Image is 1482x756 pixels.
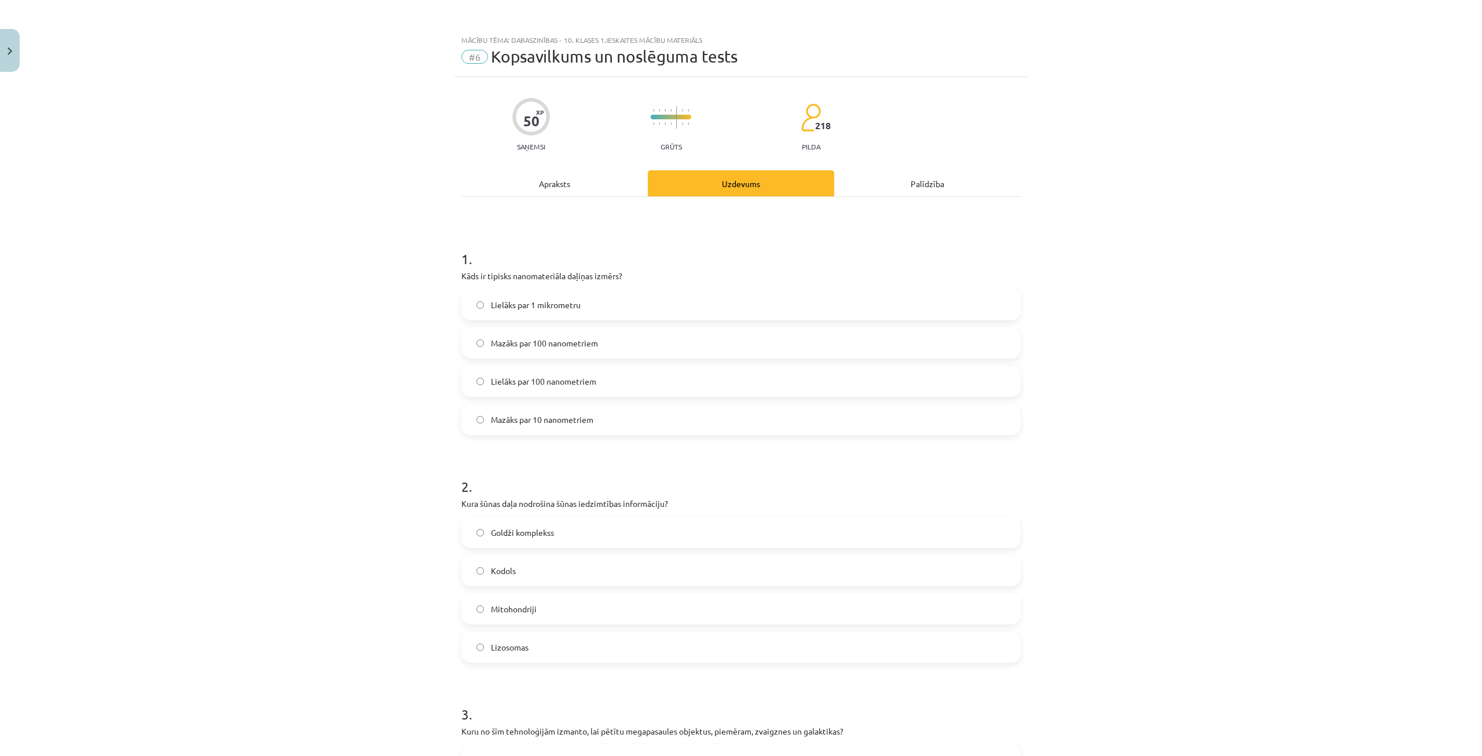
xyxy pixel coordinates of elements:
[802,143,820,151] p: pilda
[476,644,484,651] input: Lizosomas
[659,109,660,112] img: icon-short-line-57e1e144782c952c97e751825c79c345078a6d821885a25fce030b3d8c18986b.svg
[512,143,550,151] p: Saņemsi
[461,170,648,196] div: Apraksts
[665,109,666,112] img: icon-short-line-57e1e144782c952c97e751825c79c345078a6d821885a25fce030b3d8c18986b.svg
[476,529,484,536] input: Goldži komplekss
[491,299,581,311] span: Lielāks par 1 mikrometru
[461,725,1021,737] p: Kuru no šīm tehnoloģijām izmanto, lai pētītu megapasaules objektus, piemēram, zvaigznes un galakt...
[653,109,654,112] img: icon-short-line-57e1e144782c952c97e751825c79c345078a6d821885a25fce030b3d8c18986b.svg
[688,109,689,112] img: icon-short-line-57e1e144782c952c97e751825c79c345078a6d821885a25fce030b3d8c18986b.svg
[491,565,516,577] span: Kodols
[491,641,529,653] span: Lizosomas
[476,567,484,575] input: Kodols
[461,686,1021,722] h1: 3 .
[461,270,1021,282] p: Kāds ir tipisks nanomateriāla daļiņas izmērs?
[670,122,672,125] img: icon-short-line-57e1e144782c952c97e751825c79c345078a6d821885a25fce030b3d8c18986b.svg
[476,339,484,347] input: Mazāks par 100 nanometriem
[476,378,484,385] input: Lielāks par 100 nanometriem
[491,527,554,539] span: Goldži komplekss
[661,143,682,151] p: Grūts
[461,458,1021,494] h1: 2 .
[8,48,12,55] img: icon-close-lesson-0947bae3869378f0d4975bcd49f059093ad1ed9edebbc8119c70593378902aed.svg
[491,337,598,349] span: Mazāks par 100 nanometriem
[834,170,1021,196] div: Palīdzība
[461,50,488,64] span: #6
[648,170,834,196] div: Uzdevums
[491,375,596,388] span: Lielāks par 100 nanometriem
[815,120,831,131] span: 218
[801,103,821,132] img: students-c634bb4e5e11cddfef0936a35e636f08e4e9abd3cc4e673bd6f9a4125e45ecb1.svg
[536,109,544,115] span: XP
[670,109,672,112] img: icon-short-line-57e1e144782c952c97e751825c79c345078a6d821885a25fce030b3d8c18986b.svg
[676,106,677,129] img: icon-long-line-d9ea69661e0d244f92f715978eff75569469978d946b2353a9bb055b3ed8787d.svg
[653,122,654,125] img: icon-short-line-57e1e144782c952c97e751825c79c345078a6d821885a25fce030b3d8c18986b.svg
[461,231,1021,266] h1: 1 .
[659,122,660,125] img: icon-short-line-57e1e144782c952c97e751825c79c345078a6d821885a25fce030b3d8c18986b.svg
[491,603,537,615] span: Mitohondriji
[682,109,683,112] img: icon-short-line-57e1e144782c952c97e751825c79c345078a6d821885a25fce030b3d8c18986b.svg
[688,122,689,125] img: icon-short-line-57e1e144782c952c97e751825c79c345078a6d821885a25fce030b3d8c18986b.svg
[523,113,540,129] div: 50
[461,36,1021,44] div: Mācību tēma: Dabaszinības - 10. klases 1.ieskaites mācību materiāls
[665,122,666,125] img: icon-short-line-57e1e144782c952c97e751825c79c345078a6d821885a25fce030b3d8c18986b.svg
[476,301,484,309] input: Lielāks par 1 mikrometru
[491,47,738,66] span: Kopsavilkums un noslēguma tests
[476,416,484,423] input: Mazāks par 10 nanometriem
[682,122,683,125] img: icon-short-line-57e1e144782c952c97e751825c79c345078a6d821885a25fce030b3d8c18986b.svg
[491,414,593,426] span: Mazāks par 10 nanometriem
[461,498,1021,510] p: Kura šūnas daļa nodrošina šūnas iedzimtības informāciju?
[476,605,484,613] input: Mitohondriji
